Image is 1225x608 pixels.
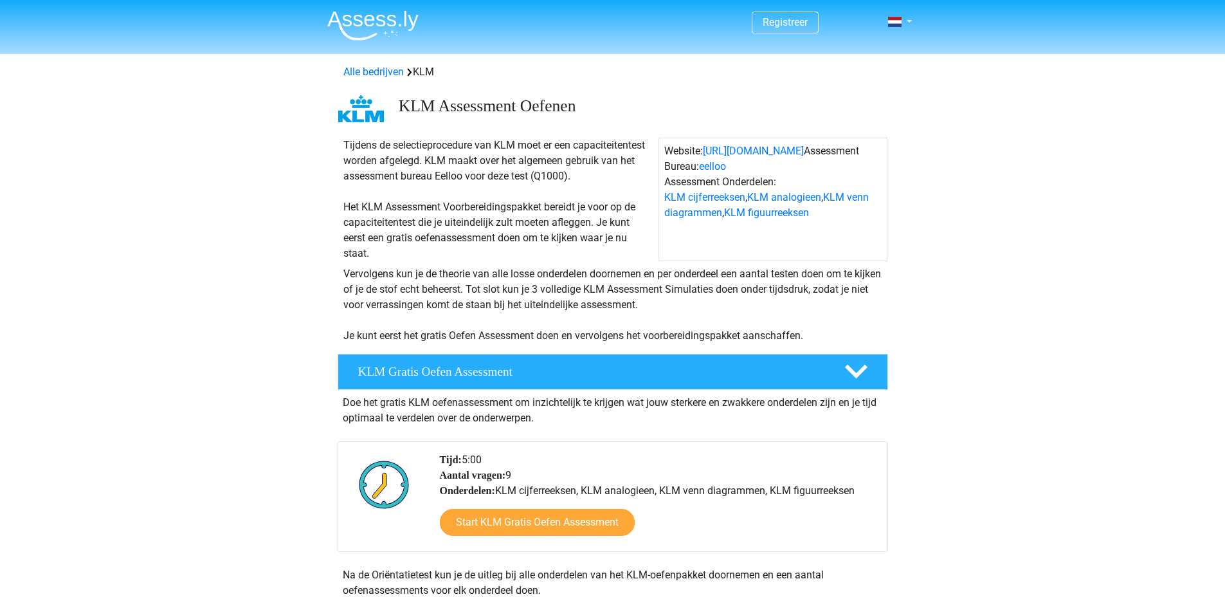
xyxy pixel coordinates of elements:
[338,266,887,344] div: Vervolgens kun je de theorie van alle losse onderdelen doornemen en per onderdeel een aantal test...
[338,567,888,598] div: Na de Oriëntatietest kun je de uitleg bij alle onderdelen van het KLM-oefenpakket doornemen en ee...
[338,64,887,80] div: KLM
[664,191,745,203] a: KLM cijferreeksen
[358,364,824,379] h4: KLM Gratis Oefen Assessment
[658,138,887,261] div: Website: Assessment Bureau: Assessment Onderdelen: , , ,
[440,470,506,481] b: Aantal vragen:
[747,191,821,203] a: KLM analogieen
[664,191,869,219] a: KLM venn diagrammen
[399,97,878,116] h3: KLM Assessment Oefenen
[699,160,726,172] a: eelloo
[763,16,808,28] a: Registreer
[352,452,417,517] img: Klok
[440,485,495,496] b: Onderdelen:
[703,145,804,157] a: [URL][DOMAIN_NAME]
[440,454,462,465] b: Tijd:
[327,10,419,41] img: Assessly
[724,207,809,219] a: KLM figuurreeksen
[338,390,888,426] div: Doe het gratis KLM oefenassessment om inzichtelijk te krijgen wat jouw sterkere en zwakkere onder...
[440,509,635,536] a: Start KLM Gratis Oefen Assessment
[430,452,887,551] div: 5:00 9 KLM cijferreeksen, KLM analogieen, KLM venn diagrammen, KLM figuurreeksen
[332,354,893,390] a: KLM Gratis Oefen Assessment
[338,138,658,261] div: Tijdens de selectieprocedure van KLM moet er een capaciteitentest worden afgelegd. KLM maakt over...
[343,66,404,78] a: Alle bedrijven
